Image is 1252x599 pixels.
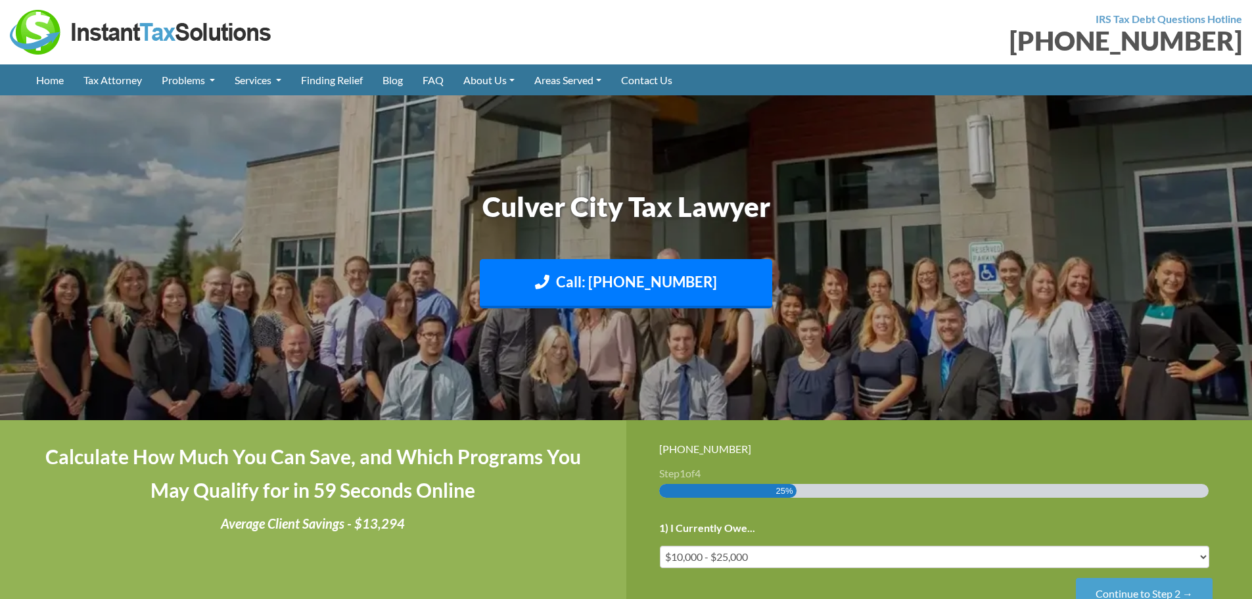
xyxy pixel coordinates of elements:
label: 1) I Currently Owe... [659,521,755,535]
a: Call: [PHONE_NUMBER] [480,259,772,308]
img: Instant Tax Solutions Logo [10,10,273,55]
span: 25% [776,484,793,498]
h4: Calculate How Much You Can Save, and Which Programs You May Qualify for in 59 Seconds Online [33,440,593,507]
a: Areas Served [524,64,611,95]
a: Blog [373,64,413,95]
a: Instant Tax Solutions Logo [10,24,273,37]
a: Contact Us [611,64,682,95]
a: Services [225,64,291,95]
a: FAQ [413,64,453,95]
h1: Culver City Tax Lawyer [262,187,991,226]
div: [PHONE_NUMBER] [636,28,1243,54]
a: Problems [152,64,225,95]
div: [PHONE_NUMBER] [659,440,1220,458]
h3: Step of [659,468,1220,479]
a: Home [26,64,74,95]
span: 4 [695,467,701,479]
a: About Us [453,64,524,95]
a: Tax Attorney [74,64,152,95]
span: 1 [680,467,685,479]
i: Average Client Savings - $13,294 [221,515,405,531]
a: Finding Relief [291,64,373,95]
strong: IRS Tax Debt Questions Hotline [1096,12,1242,25]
